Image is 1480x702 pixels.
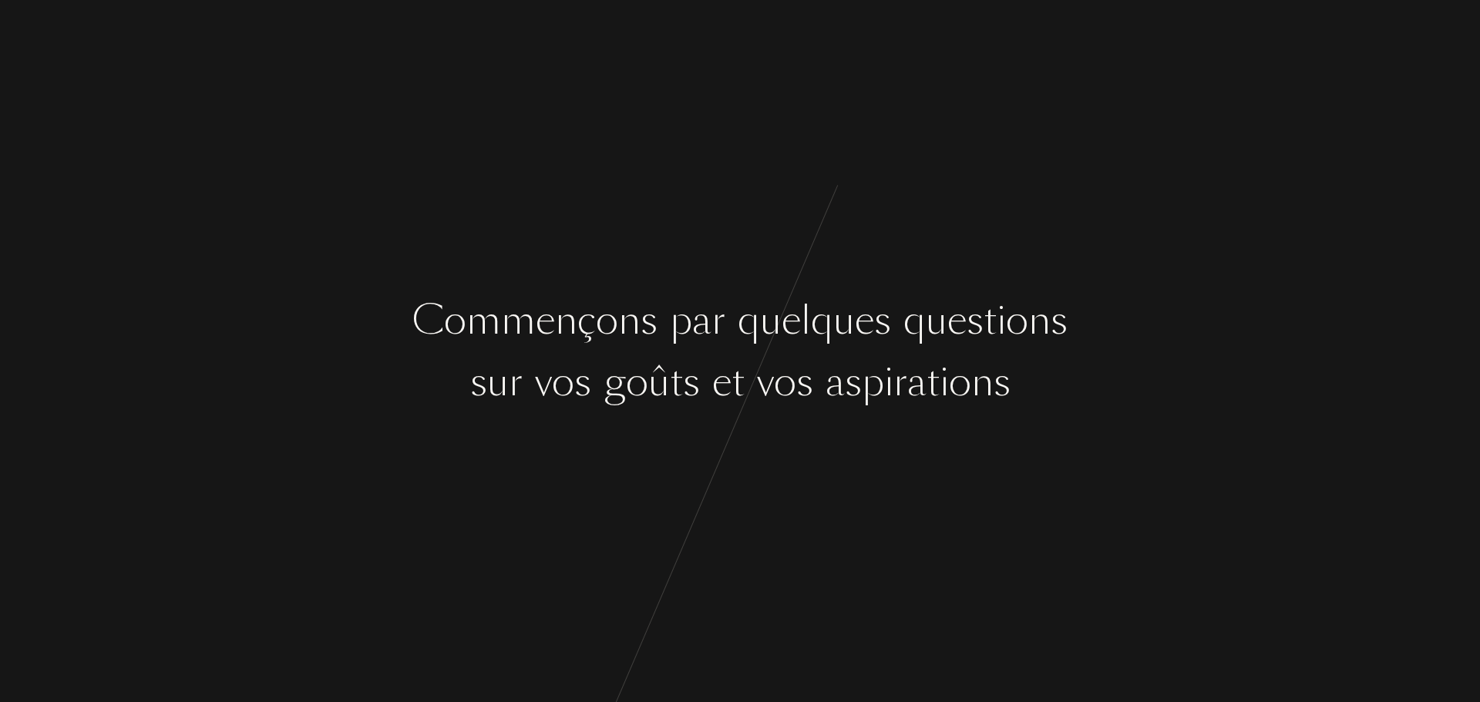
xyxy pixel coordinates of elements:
[670,291,692,349] div: p
[760,291,782,349] div: u
[604,353,626,411] div: g
[811,291,833,349] div: q
[984,291,997,349] div: t
[552,353,574,411] div: o
[626,353,648,411] div: o
[997,291,1006,349] div: i
[670,353,683,411] div: t
[782,291,801,349] div: e
[926,291,947,349] div: u
[927,353,940,411] div: t
[692,291,711,349] div: a
[862,353,884,411] div: p
[648,353,670,411] div: û
[967,291,984,349] div: s
[536,291,555,349] div: e
[994,353,1011,411] div: s
[444,291,466,349] div: o
[796,353,813,411] div: s
[874,291,891,349] div: s
[1051,291,1068,349] div: s
[711,291,725,349] div: r
[971,353,994,411] div: n
[757,353,774,411] div: v
[1006,291,1028,349] div: o
[577,291,596,349] div: ç
[732,353,745,411] div: t
[535,353,552,411] div: v
[907,353,927,411] div: a
[470,353,487,411] div: s
[884,353,893,411] div: i
[618,291,641,349] div: n
[487,353,509,411] div: u
[801,291,811,349] div: l
[466,291,501,349] div: m
[774,353,796,411] div: o
[641,291,658,349] div: s
[1028,291,1051,349] div: n
[947,291,967,349] div: e
[893,353,907,411] div: r
[949,353,971,411] div: o
[903,291,926,349] div: q
[501,291,536,349] div: m
[412,291,444,349] div: C
[940,353,949,411] div: i
[683,353,700,411] div: s
[596,291,618,349] div: o
[574,353,591,411] div: s
[826,353,845,411] div: a
[855,291,874,349] div: e
[833,291,855,349] div: u
[845,353,862,411] div: s
[555,291,577,349] div: n
[738,291,760,349] div: q
[712,353,732,411] div: e
[509,353,523,411] div: r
